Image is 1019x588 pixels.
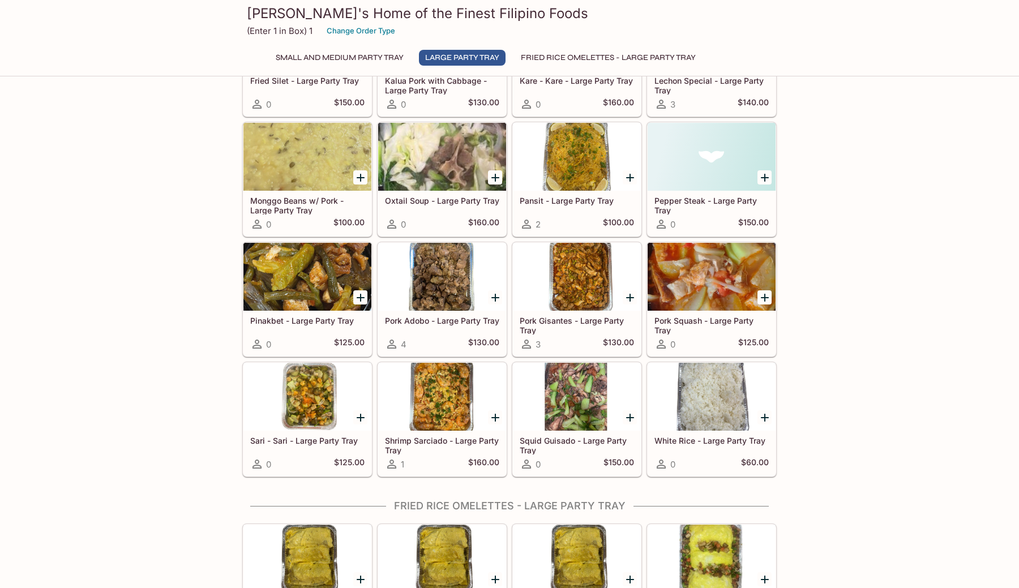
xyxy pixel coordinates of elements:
[536,459,541,470] span: 0
[242,500,777,512] h4: Fried Rice Omelettes - Large Party Tray
[647,242,776,357] a: Pork Squash - Large Party Tray0$125.00
[513,243,641,311] div: Pork Gisantes - Large Party Tray
[603,217,634,231] h5: $100.00
[757,572,772,586] button: Add Lechon Fried Rice Omelette - Large Party Tray
[512,242,641,357] a: Pork Gisantes - Large Party Tray3$130.00
[385,76,499,95] h5: Kalua Pork with Cabbage - Large Party Tray
[468,217,499,231] h5: $160.00
[654,76,769,95] h5: Lechon Special - Large Party Tray
[513,363,641,431] div: Squid Guisado - Large Party Tray
[623,290,637,304] button: Add Pork Gisantes - Large Party Tray
[401,459,404,470] span: 1
[738,97,769,111] h5: $140.00
[401,99,406,110] span: 0
[623,572,637,586] button: Add Original Fried Rice Omelette - Large Party Tray
[654,316,769,334] h5: Pork Squash - Large Party Tray
[654,196,769,214] h5: Pepper Steak - Large Party Tray
[738,217,769,231] h5: $150.00
[670,99,675,110] span: 3
[520,436,634,454] h5: Squid Guisado - Large Party Tray
[603,457,634,471] h5: $150.00
[670,219,675,230] span: 0
[654,436,769,445] h5: White Rice - Large Party Tray
[757,410,772,424] button: Add White Rice - Large Party Tray
[488,410,502,424] button: Add Shrimp Sarciado - Large Party Tray
[513,123,641,191] div: Pansit - Large Party Tray
[378,362,507,477] a: Shrimp Sarciado - Large Party Tray1$160.00
[468,337,499,351] h5: $130.00
[385,436,499,454] h5: Shrimp Sarciado - Large Party Tray
[520,76,634,85] h5: Kare - Kare - Large Party Tray
[488,170,502,184] button: Add Oxtail Soup - Large Party Tray
[243,243,371,311] div: Pinakbet - Large Party Tray
[536,219,541,230] span: 2
[378,123,506,191] div: Oxtail Soup - Large Party Tray
[647,362,776,477] a: White Rice - Large Party Tray0$60.00
[738,337,769,351] h5: $125.00
[266,219,271,230] span: 0
[266,99,271,110] span: 0
[353,170,367,184] button: Add Monggo Beans w/ Pork - Large Party Tray
[269,50,410,66] button: Small and Medium Party Tray
[243,363,371,431] div: Sari - Sari - Large Party Tray
[623,170,637,184] button: Add Pansit - Large Party Tray
[247,5,772,22] h3: [PERSON_NAME]'s Home of the Finest Filipino Foods
[334,337,365,351] h5: $125.00
[243,123,371,191] div: Monggo Beans w/ Pork - Large Party Tray
[250,436,365,445] h5: Sari - Sari - Large Party Tray
[378,242,507,357] a: Pork Adobo - Large Party Tray4$130.00
[247,25,312,36] p: (Enter 1 in Box) 1
[515,50,702,66] button: Fried Rice Omelettes - Large Party Tray
[419,50,506,66] button: Large Party Tray
[468,97,499,111] h5: $130.00
[378,363,506,431] div: Shrimp Sarciado - Large Party Tray
[378,122,507,237] a: Oxtail Soup - Large Party Tray0$160.00
[536,99,541,110] span: 0
[353,410,367,424] button: Add Sari - Sari - Large Party Tray
[520,196,634,205] h5: Pansit - Large Party Tray
[488,572,502,586] button: Add Chicken Adobo Fried Rice Omelette - Large Party Tray
[623,410,637,424] button: Add Squid Guisado - Large Party Tray
[322,22,400,40] button: Change Order Type
[378,243,506,311] div: Pork Adobo - Large Party Tray
[536,339,541,350] span: 3
[757,170,772,184] button: Add Pepper Steak - Large Party Tray
[250,316,365,325] h5: Pinakbet - Large Party Tray
[334,97,365,111] h5: $150.00
[648,123,776,191] div: Pepper Steak - Large Party Tray
[468,457,499,471] h5: $160.00
[334,457,365,471] h5: $125.00
[603,337,634,351] h5: $130.00
[603,97,634,111] h5: $160.00
[488,290,502,304] button: Add Pork Adobo - Large Party Tray
[512,362,641,477] a: Squid Guisado - Large Party Tray0$150.00
[385,316,499,325] h5: Pork Adobo - Large Party Tray
[250,196,365,214] h5: Monggo Beans w/ Pork - Large Party Tray
[512,122,641,237] a: Pansit - Large Party Tray2$100.00
[647,122,776,237] a: Pepper Steak - Large Party Tray0$150.00
[250,76,365,85] h5: Fried Silet - Large Party Tray
[266,459,271,470] span: 0
[385,196,499,205] h5: Oxtail Soup - Large Party Tray
[741,457,769,471] h5: $60.00
[243,242,372,357] a: Pinakbet - Large Party Tray0$125.00
[243,122,372,237] a: Monggo Beans w/ Pork - Large Party Tray0$100.00
[401,219,406,230] span: 0
[243,362,372,477] a: Sari - Sari - Large Party Tray0$125.00
[757,290,772,304] button: Add Pork Squash - Large Party Tray
[648,363,776,431] div: White Rice - Large Party Tray
[520,316,634,334] h5: Pork Gisantes - Large Party Tray
[670,339,675,350] span: 0
[353,290,367,304] button: Add Pinakbet - Large Party Tray
[266,339,271,350] span: 0
[401,339,406,350] span: 4
[353,572,367,586] button: Add Pork Fried Rice Adobo Omelette - Large Party Tray
[333,217,365,231] h5: $100.00
[670,459,675,470] span: 0
[648,243,776,311] div: Pork Squash - Large Party Tray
